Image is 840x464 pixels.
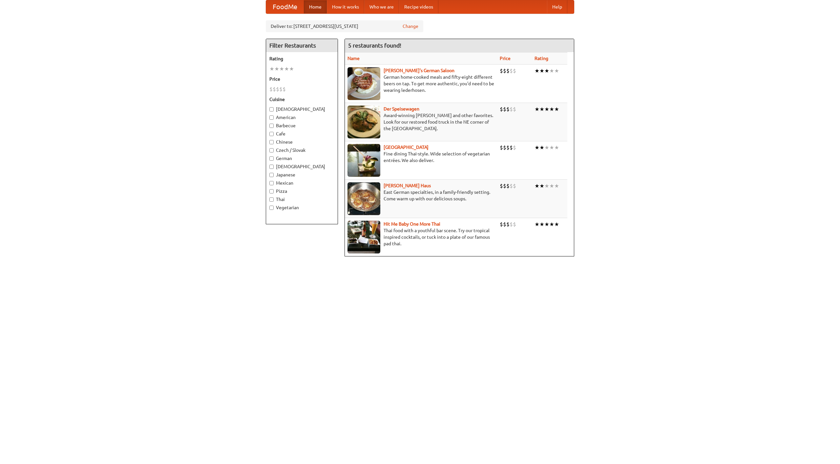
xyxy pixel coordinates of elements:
a: Price [500,56,511,61]
label: Vegetarian [269,204,334,211]
li: ★ [539,144,544,151]
p: German home-cooked meals and fifty-eight different beers on tap. To get more authentic, you'd nee... [347,74,494,93]
img: kohlhaus.jpg [347,182,380,215]
li: ★ [279,65,284,72]
label: [DEMOGRAPHIC_DATA] [269,106,334,112]
div: Deliver to: [STREET_ADDRESS][US_STATE] [266,20,423,32]
li: ★ [554,106,559,113]
li: $ [506,221,510,228]
input: Chinese [269,140,274,144]
li: ★ [554,144,559,151]
label: Barbecue [269,122,334,129]
a: Hit Me Baby One More Thai [384,221,440,227]
li: ★ [535,221,539,228]
li: ★ [539,221,544,228]
label: [DEMOGRAPHIC_DATA] [269,163,334,170]
h5: Cuisine [269,96,334,103]
li: ★ [539,182,544,190]
li: ★ [284,65,289,72]
li: $ [500,182,503,190]
li: $ [510,106,513,113]
li: ★ [554,182,559,190]
h4: Filter Restaurants [266,39,338,52]
h5: Rating [269,55,334,62]
label: Mexican [269,180,334,186]
li: $ [279,86,283,93]
li: $ [500,144,503,151]
li: $ [506,144,510,151]
li: ★ [539,67,544,74]
img: speisewagen.jpg [347,106,380,138]
li: ★ [544,144,549,151]
img: esthers.jpg [347,67,380,100]
input: Thai [269,197,274,202]
a: [PERSON_NAME] Haus [384,183,431,188]
label: Chinese [269,139,334,145]
li: $ [503,67,506,74]
input: [DEMOGRAPHIC_DATA] [269,107,274,111]
input: American [269,115,274,120]
li: $ [506,106,510,113]
li: $ [503,106,506,113]
a: [PERSON_NAME]'s German Saloon [384,68,454,73]
li: ★ [549,182,554,190]
label: American [269,114,334,121]
a: Who we are [364,0,399,13]
li: $ [503,182,506,190]
h5: Price [269,76,334,82]
li: ★ [549,221,554,228]
li: $ [500,221,503,228]
li: ★ [539,106,544,113]
p: Thai food with a youthful bar scene. Try our tropical inspired cocktails, or tuck into a plate of... [347,227,494,247]
li: $ [500,67,503,74]
p: East German specialties, in a family-friendly setting. Come warm up with our delicious soups. [347,189,494,202]
label: Czech / Slovak [269,147,334,153]
li: $ [510,221,513,228]
li: $ [506,67,510,74]
li: ★ [544,67,549,74]
label: Japanese [269,171,334,178]
li: $ [269,86,273,93]
li: $ [506,182,510,190]
li: ★ [554,221,559,228]
label: Pizza [269,188,334,194]
a: Home [304,0,327,13]
img: satay.jpg [347,144,380,177]
input: Vegetarian [269,206,274,210]
input: Japanese [269,173,274,177]
input: Cafe [269,132,274,136]
p: Fine dining Thai-style. Wide selection of vegetarian entrées. We also deliver. [347,151,494,164]
label: German [269,155,334,162]
li: ★ [549,106,554,113]
li: $ [510,144,513,151]
li: $ [503,221,506,228]
a: Change [403,23,418,30]
li: ★ [269,65,274,72]
li: $ [283,86,286,93]
input: Barbecue [269,124,274,128]
a: Der Speisewagen [384,106,419,111]
li: ★ [549,67,554,74]
label: Cafe [269,131,334,137]
li: ★ [544,106,549,113]
li: ★ [544,182,549,190]
a: Help [547,0,567,13]
a: Rating [535,56,548,61]
label: Thai [269,196,334,203]
input: Pizza [269,189,274,193]
li: $ [273,86,276,93]
li: ★ [544,221,549,228]
ng-pluralize: 5 restaurants found! [348,42,401,49]
a: Recipe videos [399,0,438,13]
li: $ [513,106,516,113]
li: ★ [274,65,279,72]
input: Mexican [269,181,274,185]
li: ★ [535,106,539,113]
input: German [269,156,274,161]
li: $ [513,67,516,74]
li: ★ [554,67,559,74]
li: ★ [289,65,294,72]
p: Award-winning [PERSON_NAME] and other favorites. Look for our restored food truck in the NE corne... [347,112,494,132]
